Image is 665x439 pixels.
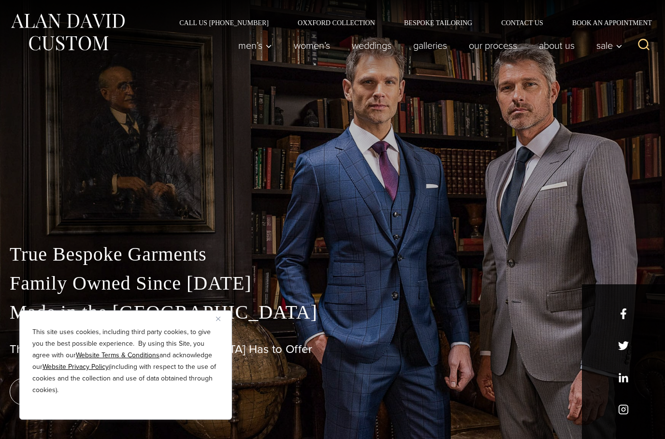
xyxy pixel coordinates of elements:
span: Men’s [238,41,272,50]
a: Call Us [PHONE_NUMBER] [165,19,283,26]
a: About Us [528,36,586,55]
p: This site uses cookies, including third party cookies, to give you the best possible experience. ... [32,326,219,396]
span: Sale [596,41,622,50]
img: Alan David Custom [10,11,126,54]
button: View Search Form [632,34,655,57]
a: Website Terms & Conditions [76,350,159,360]
a: book an appointment [10,378,145,405]
p: True Bespoke Garments Family Owned Since [DATE] Made in the [GEOGRAPHIC_DATA] [10,240,655,327]
button: Close [216,313,228,324]
a: weddings [341,36,403,55]
a: Women’s [283,36,341,55]
img: Close [216,317,220,321]
a: Website Privacy Policy [43,362,109,372]
a: Oxxford Collection [283,19,390,26]
a: Bespoke Tailoring [390,19,487,26]
a: Galleries [403,36,458,55]
nav: Primary Navigation [228,36,628,55]
a: Book an Appointment [558,19,655,26]
a: Our Process [458,36,528,55]
h1: The Best Custom Suits [GEOGRAPHIC_DATA] Has to Offer [10,342,655,356]
nav: Secondary Navigation [165,19,655,26]
a: Contact Us [487,19,558,26]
